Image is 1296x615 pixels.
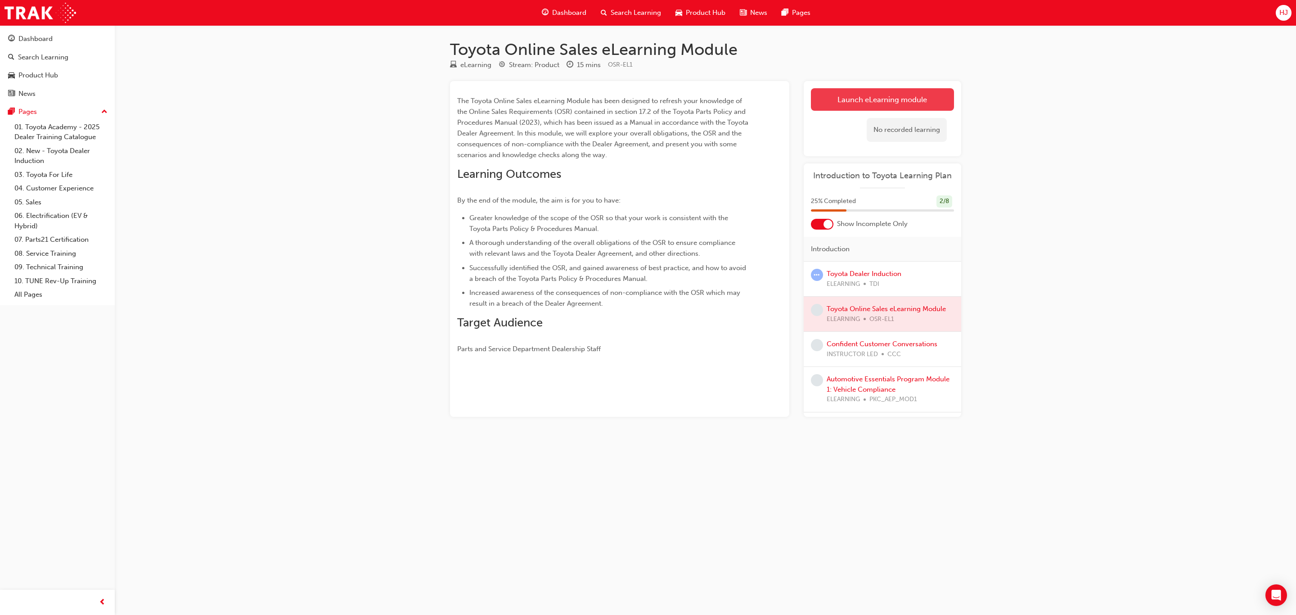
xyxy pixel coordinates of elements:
[11,247,111,261] a: 08. Service Training
[18,107,37,117] div: Pages
[567,61,573,69] span: clock-icon
[774,4,818,22] a: pages-iconPages
[827,394,860,405] span: ELEARNING
[827,349,878,360] span: INSTRUCTOR LED
[4,67,111,84] a: Product Hub
[887,349,901,360] span: CCC
[811,339,823,351] span: learningRecordVerb_NONE-icon
[450,59,491,71] div: Type
[811,171,954,181] a: Introduction to Toyota Learning Plan
[18,52,68,63] div: Search Learning
[577,60,601,70] div: 15 mins
[11,260,111,274] a: 09. Technical Training
[8,35,15,43] span: guage-icon
[1279,8,1288,18] span: HJ
[792,8,810,18] span: Pages
[1276,5,1291,21] button: HJ
[469,289,742,307] span: Increased awareness of the consequences of non-compliance with the OSR which may result in a brea...
[499,59,559,71] div: Stream
[499,61,505,69] span: target-icon
[101,106,108,118] span: up-icon
[11,288,111,302] a: All Pages
[1265,584,1287,606] div: Open Intercom Messenger
[11,168,111,182] a: 03. Toyota For Life
[11,144,111,168] a: 02. New - Toyota Dealer Induction
[11,195,111,209] a: 05. Sales
[469,239,737,258] span: A thorough understanding of the overall obligations of the OSR to ensure compliance with relevant...
[8,108,15,116] span: pages-icon
[675,7,682,18] span: car-icon
[608,61,633,68] span: Learning resource code
[827,270,901,278] a: Toyota Dealer Induction
[11,209,111,233] a: 06. Electrification (EV & Hybrid)
[4,104,111,120] button: Pages
[457,345,601,353] span: Parts and Service Department Dealership Staff
[509,60,559,70] div: Stream: Product
[450,40,961,59] h1: Toyota Online Sales eLearning Module
[869,394,917,405] span: PKC_AEP_MOD1
[552,8,586,18] span: Dashboard
[18,70,58,81] div: Product Hub
[811,196,856,207] span: 25 % Completed
[837,219,908,229] span: Show Incomplete Only
[811,244,850,254] span: Introduction
[601,7,607,18] span: search-icon
[11,120,111,144] a: 01. Toyota Academy - 2025 Dealer Training Catalogue
[867,118,947,142] div: No recorded learning
[827,340,937,348] a: Confident Customer Conversations
[686,8,725,18] span: Product Hub
[811,374,823,386] span: learningRecordVerb_NONE-icon
[936,195,952,208] div: 2 / 8
[18,89,36,99] div: News
[8,54,14,62] span: search-icon
[811,88,954,111] a: Launch eLearning module
[668,4,733,22] a: car-iconProduct Hub
[535,4,594,22] a: guage-iconDashboard
[811,269,823,281] span: learningRecordVerb_ATTEMPT-icon
[750,8,767,18] span: News
[11,233,111,247] a: 07. Parts21 Certification
[457,97,750,159] span: The Toyota Online Sales eLearning Module has been designed to refresh your knowledge of the Onlin...
[11,274,111,288] a: 10. TUNE Rev-Up Training
[469,214,730,233] span: Greater knowledge of the scope of the OSR so that your work is consistent with the Toyota Parts P...
[4,29,111,104] button: DashboardSearch LearningProduct HubNews
[542,7,549,18] span: guage-icon
[8,72,15,80] span: car-icon
[18,34,53,44] div: Dashboard
[450,61,457,69] span: learningResourceType_ELEARNING-icon
[827,279,860,289] span: ELEARNING
[594,4,668,22] a: search-iconSearch Learning
[99,597,106,608] span: prev-icon
[8,90,15,98] span: news-icon
[869,279,879,289] span: TDI
[740,7,747,18] span: news-icon
[4,49,111,66] a: Search Learning
[611,8,661,18] span: Search Learning
[11,181,111,195] a: 04. Customer Experience
[469,264,748,283] span: Successfully identified the OSR, and gained awareness of best practice, and how to avoid a breach...
[733,4,774,22] a: news-iconNews
[827,375,949,393] a: Automotive Essentials Program Module 1: Vehicle Compliance
[4,31,111,47] a: Dashboard
[4,3,76,23] img: Trak
[457,316,543,330] span: Target Audience
[457,167,561,181] span: Learning Outcomes
[782,7,788,18] span: pages-icon
[457,196,621,204] span: By the end of the module, the aim is for you to have:
[4,86,111,102] a: News
[567,59,601,71] div: Duration
[460,60,491,70] div: eLearning
[811,304,823,316] span: learningRecordVerb_NONE-icon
